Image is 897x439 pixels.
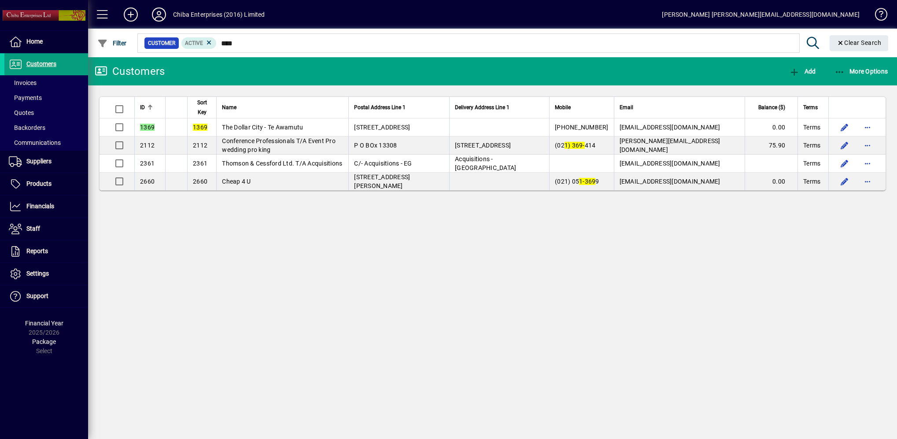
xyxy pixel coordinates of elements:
span: 2660 [193,178,207,185]
em: 1-369 [579,178,595,185]
em: 1369 [140,124,155,131]
span: Products [26,180,52,187]
span: [EMAIL_ADDRESS][DOMAIN_NAME] [620,160,720,167]
span: Cheap 4 U [222,178,251,185]
a: Knowledge Base [868,2,886,30]
button: Profile [145,7,173,22]
div: Chiba Enterprises (2016) Limited [173,7,265,22]
a: Reports [4,240,88,262]
a: Products [4,173,88,195]
div: Email [620,103,739,112]
span: Acquisitions - [GEOGRAPHIC_DATA] [455,155,516,171]
td: 75.90 [745,136,797,155]
button: Edit [838,174,852,188]
button: Edit [838,138,852,152]
button: More options [860,174,875,188]
span: Suppliers [26,158,52,165]
span: [EMAIL_ADDRESS][DOMAIN_NAME] [620,178,720,185]
span: (021) 05 9 [555,178,599,185]
button: Add [787,63,818,79]
div: Name [222,103,343,112]
span: Customer [148,39,175,48]
button: Edit [838,120,852,134]
span: Financial Year [25,320,63,327]
button: More options [860,120,875,134]
span: Staff [26,225,40,232]
a: Backorders [4,120,88,135]
a: Financials [4,196,88,218]
span: [PERSON_NAME][EMAIL_ADDRESS][DOMAIN_NAME] [620,137,720,153]
span: Clear Search [837,39,882,46]
span: Payments [9,94,42,101]
span: Thomson & Cessford Ltd. T/A Acquisitions [222,160,342,167]
span: Postal Address Line 1 [354,103,406,112]
span: Terms [803,141,820,150]
a: Payments [4,90,88,105]
a: Staff [4,218,88,240]
span: Customers [26,60,56,67]
span: Support [26,292,48,299]
button: Edit [838,156,852,170]
span: (02 414 [555,142,595,149]
span: [STREET_ADDRESS] [455,142,511,149]
span: Email [620,103,633,112]
span: [STREET_ADDRESS] [354,124,410,131]
span: 2660 [140,178,155,185]
a: Invoices [4,75,88,90]
a: Settings [4,263,88,285]
mat-chip: Activation Status: Active [181,37,217,49]
span: Conference Professionals T/A Event Pro wedding pro king [222,137,336,153]
span: Name [222,103,236,112]
span: [EMAIL_ADDRESS][DOMAIN_NAME] [620,124,720,131]
a: Support [4,285,88,307]
span: Filter [97,40,127,47]
a: Suppliers [4,151,88,173]
div: Balance ($) [750,103,793,112]
button: Add [117,7,145,22]
em: 1) 369- [565,142,585,149]
span: Terms [803,103,818,112]
span: C/- Acquisitions - EG [354,160,412,167]
span: 2112 [193,142,207,149]
span: Terms [803,159,820,168]
div: Customers [95,64,165,78]
span: Communications [9,139,61,146]
span: [PHONE_NUMBER] [555,124,609,131]
span: The Dollar City - Te Awamutu [222,124,303,131]
span: Sort Key [193,98,211,117]
div: Mobile [555,103,609,112]
span: More Options [834,68,888,75]
span: Backorders [9,124,45,131]
span: [STREET_ADDRESS][PERSON_NAME] [354,173,410,189]
button: More options [860,138,875,152]
span: Home [26,38,43,45]
span: 2361 [193,160,207,167]
button: More Options [832,63,890,79]
span: Delivery Address Line 1 [455,103,509,112]
span: 2112 [140,142,155,149]
span: Active [185,40,203,46]
a: Home [4,31,88,53]
div: [PERSON_NAME] [PERSON_NAME][EMAIL_ADDRESS][DOMAIN_NAME] [662,7,860,22]
button: Filter [95,35,129,51]
td: 0.00 [745,118,797,136]
div: ID [140,103,160,112]
span: Settings [26,270,49,277]
span: Invoices [9,79,37,86]
button: Clear [830,35,889,51]
span: Package [32,338,56,345]
span: 2361 [140,160,155,167]
td: 0.00 [745,173,797,190]
a: Quotes [4,105,88,120]
a: Communications [4,135,88,150]
span: Quotes [9,109,34,116]
button: More options [860,156,875,170]
span: Balance ($) [758,103,785,112]
span: Add [789,68,816,75]
span: Mobile [555,103,571,112]
span: Terms [803,177,820,186]
span: Financials [26,203,54,210]
em: 1369 [193,124,207,131]
span: P O BOx 13308 [354,142,397,149]
span: Reports [26,247,48,255]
